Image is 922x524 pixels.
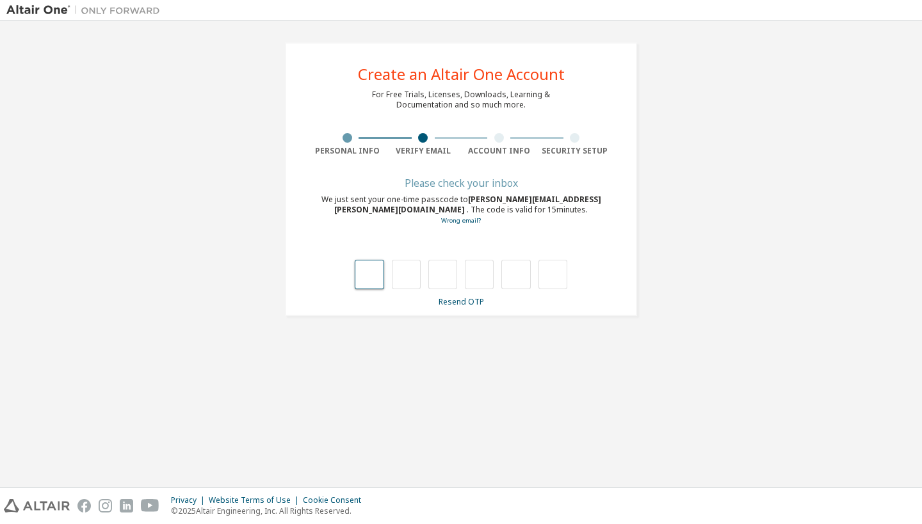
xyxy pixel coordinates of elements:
[309,146,385,156] div: Personal Info
[209,495,303,505] div: Website Terms of Use
[358,67,565,82] div: Create an Altair One Account
[141,499,159,512] img: youtube.svg
[537,146,613,156] div: Security Setup
[77,499,91,512] img: facebook.svg
[441,216,481,225] a: Go back to the registration form
[4,499,70,512] img: altair_logo.svg
[309,195,613,226] div: We just sent your one-time passcode to . The code is valid for 15 minutes.
[171,495,209,505] div: Privacy
[171,505,369,516] p: © 2025 Altair Engineering, Inc. All Rights Reserved.
[461,146,537,156] div: Account Info
[385,146,462,156] div: Verify Email
[120,499,133,512] img: linkedin.svg
[303,495,369,505] div: Cookie Consent
[309,179,613,187] div: Please check your inbox
[334,194,601,215] span: [PERSON_NAME][EMAIL_ADDRESS][PERSON_NAME][DOMAIN_NAME]
[99,499,112,512] img: instagram.svg
[6,4,166,17] img: Altair One
[372,90,550,110] div: For Free Trials, Licenses, Downloads, Learning & Documentation and so much more.
[439,296,484,307] a: Resend OTP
